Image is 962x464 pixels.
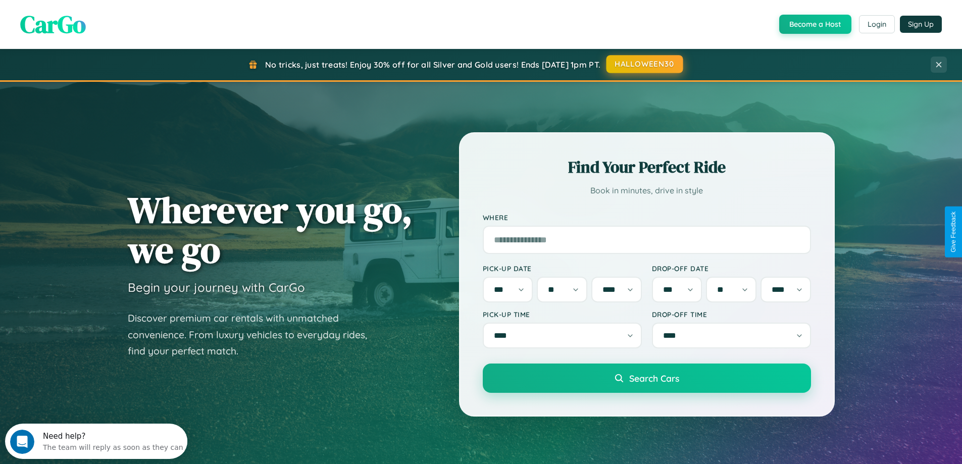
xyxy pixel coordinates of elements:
[20,8,86,41] span: CarGo
[10,430,34,454] iframe: Intercom live chat
[128,190,413,270] h1: Wherever you go, we go
[38,9,178,17] div: Need help?
[859,15,895,33] button: Login
[652,264,811,273] label: Drop-off Date
[483,156,811,178] h2: Find Your Perfect Ride
[4,4,188,32] div: Open Intercom Messenger
[950,212,957,252] div: Give Feedback
[483,264,642,273] label: Pick-up Date
[900,16,942,33] button: Sign Up
[5,424,187,459] iframe: Intercom live chat discovery launcher
[128,280,305,295] h3: Begin your journey with CarGo
[606,55,683,73] button: HALLOWEEN30
[629,373,679,384] span: Search Cars
[483,183,811,198] p: Book in minutes, drive in style
[779,15,851,34] button: Become a Host
[483,213,811,222] label: Where
[652,310,811,319] label: Drop-off Time
[483,310,642,319] label: Pick-up Time
[128,310,380,359] p: Discover premium car rentals with unmatched convenience. From luxury vehicles to everyday rides, ...
[38,17,178,27] div: The team will reply as soon as they can
[483,364,811,393] button: Search Cars
[265,60,600,70] span: No tricks, just treats! Enjoy 30% off for all Silver and Gold users! Ends [DATE] 1pm PT.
